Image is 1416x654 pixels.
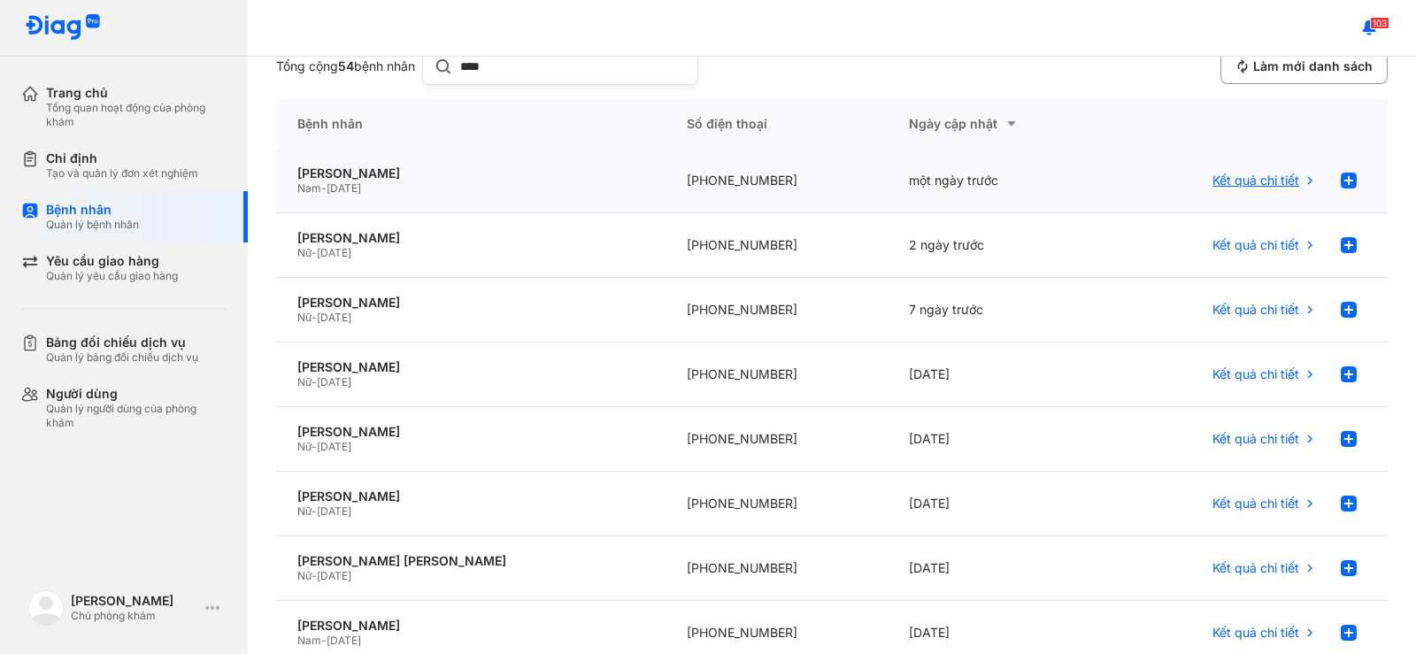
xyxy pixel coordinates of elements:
[297,424,644,440] div: [PERSON_NAME]
[327,181,361,195] span: [DATE]
[276,99,666,149] div: Bệnh nhân
[1212,237,1299,253] span: Kết quả chi tiết
[909,113,1089,135] div: Ngày cập nhật
[327,634,361,647] span: [DATE]
[1212,431,1299,447] span: Kết quả chi tiết
[297,440,312,453] span: Nữ
[297,489,644,504] div: [PERSON_NAME]
[297,311,312,324] span: Nữ
[297,230,644,246] div: [PERSON_NAME]
[888,536,1110,601] div: [DATE]
[25,14,101,42] img: logo
[317,246,351,259] span: [DATE]
[297,181,321,195] span: Nam
[1212,173,1299,189] span: Kết quả chi tiết
[888,472,1110,536] div: [DATE]
[321,634,327,647] span: -
[297,165,644,181] div: [PERSON_NAME]
[28,590,64,626] img: logo
[297,634,321,647] span: Nam
[666,149,888,213] div: [PHONE_NUMBER]
[1253,58,1373,74] span: Làm mới danh sách
[312,569,317,582] span: -
[297,295,644,311] div: [PERSON_NAME]
[297,246,312,259] span: Nữ
[666,99,888,149] div: Số điện thoại
[46,85,227,101] div: Trang chủ
[46,166,198,181] div: Tạo và quản lý đơn xét nghiệm
[1212,366,1299,382] span: Kết quả chi tiết
[312,440,317,453] span: -
[666,278,888,342] div: [PHONE_NUMBER]
[276,58,415,74] div: Tổng cộng bệnh nhân
[46,150,198,166] div: Chỉ định
[297,618,644,634] div: [PERSON_NAME]
[312,375,317,389] span: -
[317,504,351,518] span: [DATE]
[46,253,178,269] div: Yêu cầu giao hàng
[666,536,888,601] div: [PHONE_NUMBER]
[1212,496,1299,512] span: Kết quả chi tiết
[888,342,1110,407] div: [DATE]
[312,246,317,259] span: -
[888,149,1110,213] div: một ngày trước
[1220,49,1388,84] button: Làm mới danh sách
[338,58,354,73] span: 54
[297,553,644,569] div: [PERSON_NAME] [PERSON_NAME]
[666,472,888,536] div: [PHONE_NUMBER]
[297,375,312,389] span: Nữ
[297,359,644,375] div: [PERSON_NAME]
[46,386,227,402] div: Người dùng
[1370,17,1389,29] span: 103
[666,342,888,407] div: [PHONE_NUMBER]
[312,504,317,518] span: -
[312,311,317,324] span: -
[1212,560,1299,576] span: Kết quả chi tiết
[46,402,227,430] div: Quản lý người dùng của phòng khám
[888,407,1110,472] div: [DATE]
[46,350,198,365] div: Quản lý bảng đối chiếu dịch vụ
[321,181,327,195] span: -
[1212,625,1299,641] span: Kết quả chi tiết
[46,269,178,283] div: Quản lý yêu cầu giao hàng
[888,278,1110,342] div: 7 ngày trước
[888,213,1110,278] div: 2 ngày trước
[71,609,198,623] div: Chủ phòng khám
[297,569,312,582] span: Nữ
[1212,302,1299,318] span: Kết quả chi tiết
[46,202,139,218] div: Bệnh nhân
[317,440,351,453] span: [DATE]
[666,213,888,278] div: [PHONE_NUMBER]
[46,218,139,232] div: Quản lý bệnh nhân
[297,504,312,518] span: Nữ
[317,375,351,389] span: [DATE]
[317,311,351,324] span: [DATE]
[46,101,227,129] div: Tổng quan hoạt động của phòng khám
[666,407,888,472] div: [PHONE_NUMBER]
[317,569,351,582] span: [DATE]
[46,335,198,350] div: Bảng đối chiếu dịch vụ
[71,593,198,609] div: [PERSON_NAME]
